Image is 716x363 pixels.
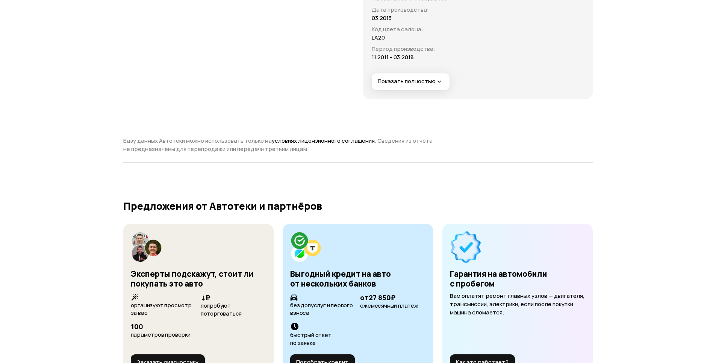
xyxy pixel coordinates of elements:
p: 03.2013 [372,14,392,22]
button: Показать полностью [372,73,450,90]
span: организуют просмотр за вас [131,301,192,317]
h3: Эксперты подскажут, стоит ли покупать это авто [131,268,254,289]
span: без допуслуг и первого взноса [290,301,353,317]
h3: Выгодный кредит на авто от нескольких банков [290,268,391,289]
p: Период производства : [372,45,448,53]
span: Показать полностью [378,78,443,85]
a: условиях лицензионного соглашения [272,137,375,145]
span: попробуют поторговаться [201,302,242,317]
span: параметров проверки [131,331,191,339]
p: 11.2011 - 03.2018 [372,53,414,61]
span: от 27 850 ₽ [360,293,395,302]
span: ежемесячный платёж [360,302,418,310]
p: Дата производства : [372,6,448,14]
h3: Гарантия на автомобили с пробегом [450,268,547,289]
span: 100 [131,322,143,331]
p: LA20 [372,34,385,42]
span: быстрый ответ по заявке [290,331,331,347]
h2: Предложения от Автотеки и партнёров [123,200,593,212]
span: ↓₽ [201,293,210,302]
p: Код цвета салона : [372,25,448,34]
p: Базу данных Автотеки можно использовать только на . Сведения из отчёта не предназначены для переп... [123,137,439,153]
p: Вам оплатят ремонт главных узлов — двигателя, трансмиссии, электрики, если после покупки машина с... [450,292,584,316]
